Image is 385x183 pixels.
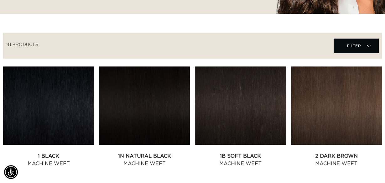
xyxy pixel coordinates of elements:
[4,165,18,179] div: Accessibility Menu
[195,152,286,167] a: 1B Soft Black Machine Weft
[99,152,190,167] a: 1N Natural Black Machine Weft
[297,115,385,183] iframe: Chat Widget
[334,39,378,53] summary: Filter
[3,152,94,167] a: 1 Black Machine Weft
[347,40,361,52] span: Filter
[7,43,38,47] span: 41 products
[291,152,382,167] a: 2 Dark Brown Machine Weft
